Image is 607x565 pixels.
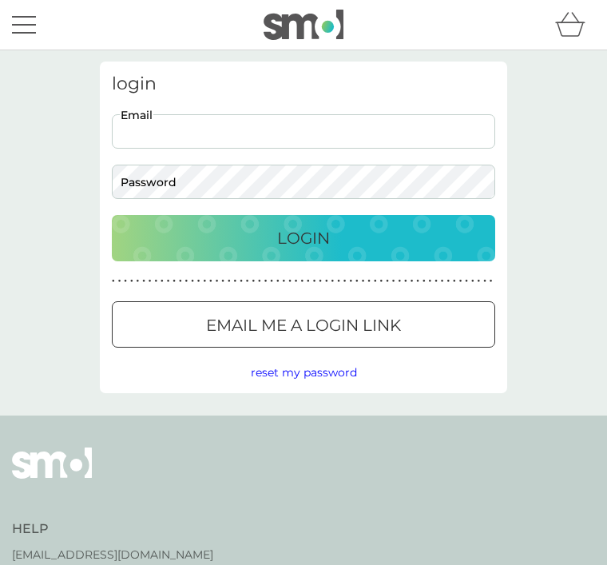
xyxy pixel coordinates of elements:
p: ● [362,277,365,285]
p: ● [434,277,438,285]
p: ● [270,277,273,285]
p: ● [167,277,170,285]
p: ● [446,277,450,285]
p: ● [483,277,486,285]
p: ● [191,277,194,285]
button: Email me a login link [112,301,495,348]
button: reset my password [251,364,357,381]
p: ● [367,277,371,285]
p: ● [380,277,383,285]
p: ● [319,277,322,285]
p: ● [288,277,292,285]
p: ● [307,277,310,285]
p: ● [124,277,127,285]
h3: login [112,74,495,94]
p: ● [374,277,377,285]
p: ● [404,277,407,285]
p: Email me a login link [206,312,401,338]
p: ● [355,277,359,285]
img: smol [12,448,92,502]
p: ● [490,277,493,285]
p: ● [209,277,212,285]
p: ● [398,277,401,285]
p: ● [112,277,115,285]
p: ● [154,277,157,285]
p: ● [216,277,219,285]
p: ● [411,277,414,285]
a: [EMAIL_ADDRESS][DOMAIN_NAME] [12,546,213,563]
p: ● [459,277,462,285]
p: ● [429,277,432,285]
span: reset my password [251,365,357,380]
p: ● [142,277,145,285]
p: ● [173,277,176,285]
p: ● [234,277,237,285]
p: ● [228,277,231,285]
p: ● [478,277,481,285]
button: Login [112,215,495,261]
p: ● [331,277,335,285]
p: ● [161,277,164,285]
p: ● [471,277,474,285]
p: ● [343,277,347,285]
p: Login [277,225,330,251]
h4: Help [12,520,213,538]
p: ● [313,277,316,285]
p: ● [416,277,419,285]
p: ● [276,277,280,285]
p: ● [386,277,389,285]
img: smol [264,10,343,40]
p: ● [203,277,206,285]
p: ● [325,277,328,285]
p: ● [258,277,261,285]
p: ● [149,277,152,285]
p: ● [441,277,444,285]
p: ● [197,277,200,285]
p: ● [283,277,286,285]
p: ● [179,277,182,285]
p: ● [349,277,352,285]
p: ● [130,277,133,285]
p: ● [300,277,303,285]
button: menu [12,10,36,40]
div: basket [555,9,595,41]
p: ● [221,277,224,285]
p: ● [453,277,456,285]
p: ● [465,277,468,285]
p: ● [246,277,249,285]
p: ● [185,277,188,285]
p: ● [295,277,298,285]
p: ● [423,277,426,285]
p: ● [337,277,340,285]
p: ● [240,277,243,285]
p: ● [252,277,255,285]
p: ● [137,277,140,285]
p: ● [118,277,121,285]
p: ● [392,277,395,285]
p: ● [264,277,268,285]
